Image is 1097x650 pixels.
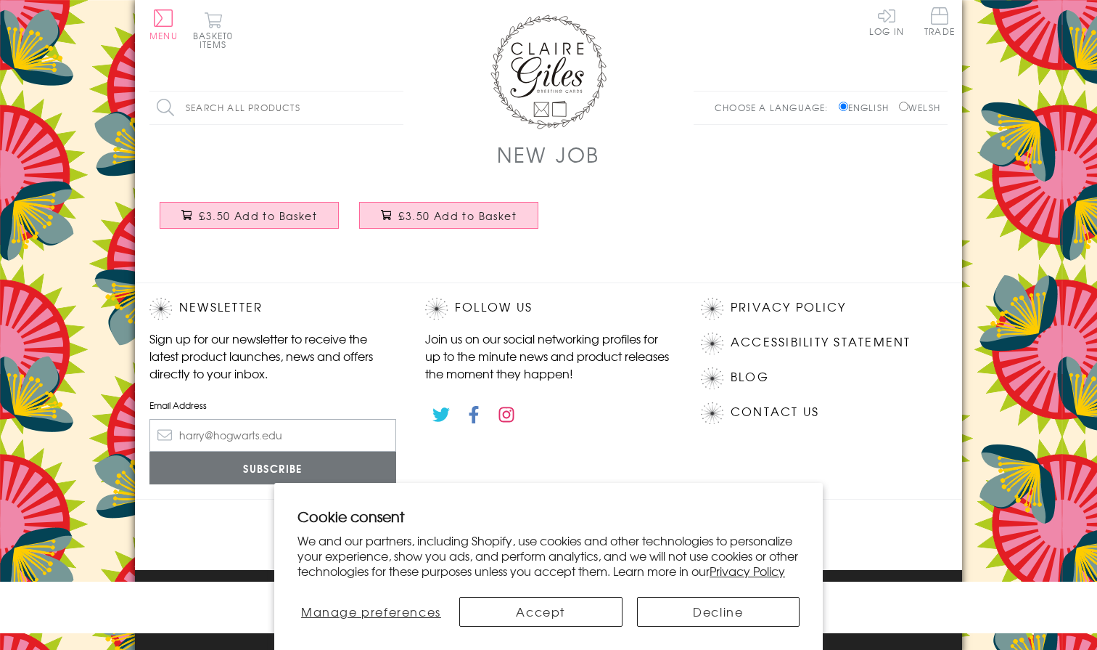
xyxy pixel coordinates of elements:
[160,202,340,229] button: £3.50 Add to Basket
[149,9,178,40] button: Menu
[839,101,896,114] label: English
[839,102,848,111] input: English
[637,597,800,627] button: Decline
[149,92,403,124] input: Search all products
[199,208,317,223] span: £3.50 Add to Basket
[149,419,396,452] input: harry@hogwarts.edu
[149,29,178,42] span: Menu
[425,298,672,320] h2: Follow Us
[149,399,396,412] label: Email Address
[149,452,396,484] input: Subscribe
[389,92,403,124] input: Search
[924,7,955,36] span: Trade
[490,15,607,129] img: Claire Giles Greetings Cards
[149,191,349,253] a: New Job Card, Blue Stars, Good Luck, padded star embellished £3.50 Add to Basket
[359,202,539,229] button: £3.50 Add to Basket
[731,367,769,387] a: Blog
[459,597,623,627] button: Accept
[497,139,600,169] h1: New Job
[200,29,233,51] span: 0 items
[899,101,940,114] label: Welsh
[710,562,785,580] a: Privacy Policy
[301,603,441,620] span: Manage preferences
[425,330,672,382] p: Join us on our social networking profiles for up to the minute news and product releases the mome...
[349,191,548,253] a: New Job Card, Good Luck, Embellished with a padded star £3.50 Add to Basket
[731,402,819,422] a: Contact Us
[731,298,846,317] a: Privacy Policy
[398,208,517,223] span: £3.50 Add to Basket
[899,102,908,111] input: Welsh
[297,506,800,527] h2: Cookie consent
[731,333,911,352] a: Accessibility Statement
[869,7,904,36] a: Log In
[924,7,955,38] a: Trade
[715,101,836,114] p: Choose a language:
[149,330,396,382] p: Sign up for our newsletter to receive the latest product launches, news and offers directly to yo...
[297,533,800,578] p: We and our partners, including Shopify, use cookies and other technologies to personalize your ex...
[297,597,445,627] button: Manage preferences
[149,298,396,320] h2: Newsletter
[193,12,233,49] button: Basket0 items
